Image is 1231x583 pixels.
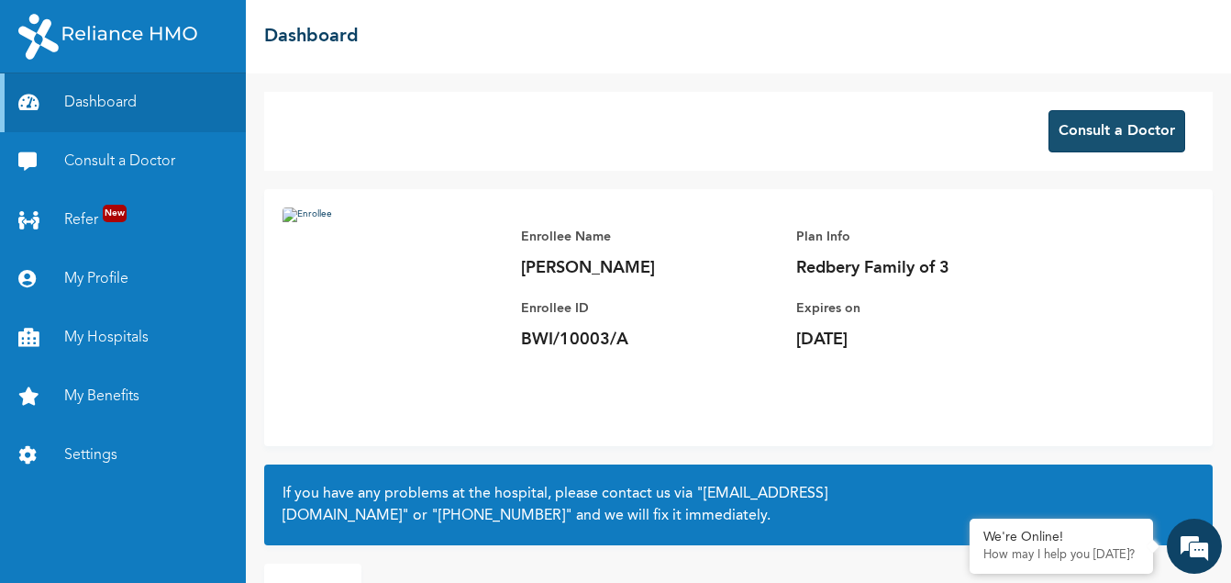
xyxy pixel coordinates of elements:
[1048,110,1185,152] button: Consult a Doctor
[264,23,359,50] h2: Dashboard
[521,257,778,279] p: [PERSON_NAME]
[521,329,778,351] p: BWI/10003/A
[283,207,503,428] img: Enrollee
[983,548,1139,563] p: How may I help you today?
[18,14,197,60] img: RelianceHMO's Logo
[283,483,1194,527] h2: If you have any problems at the hospital, please contact us via or and we will fix it immediately.
[103,205,127,222] span: New
[521,226,778,248] p: Enrollee Name
[431,509,572,523] a: "[PHONE_NUMBER]"
[796,226,1053,248] p: Plan Info
[796,257,1053,279] p: Redbery Family of 3
[796,297,1053,320] p: Expires on
[521,297,778,320] p: Enrollee ID
[983,530,1139,545] div: We're Online!
[796,329,1053,351] p: [DATE]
